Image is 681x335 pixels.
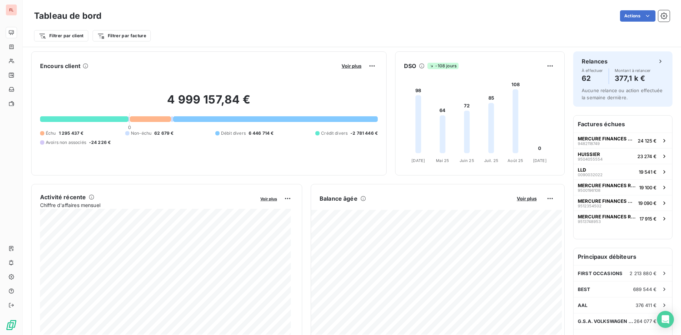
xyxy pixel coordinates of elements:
button: Actions [620,10,655,22]
span: Crédit divers [321,130,348,136]
span: 0090032022 [578,173,603,177]
h3: Tableau de bord [34,10,101,22]
span: 17 915 € [640,216,657,222]
span: 62 679 € [154,130,173,136]
span: 23 274 € [637,153,657,159]
span: 24 125 € [638,138,657,144]
button: MERCURE FINANCES RECOUVREMENT951374895317 915 € [574,211,672,226]
button: Voir plus [339,63,364,69]
h6: Relances [582,57,608,66]
span: Voir plus [342,63,361,69]
span: FIRST OCCASIONS [578,270,622,276]
button: LLD009003202219 541 € [574,164,672,179]
img: Logo LeanPay [6,319,17,331]
div: Open Intercom Messenger [657,311,674,328]
span: 376 411 € [636,302,657,308]
span: MERCURE FINANCES RECOUVREMENT [578,183,636,188]
h6: Principaux débiteurs [574,248,672,265]
span: 19 541 € [639,169,657,175]
span: Échu [46,130,56,136]
span: À effectuer [582,68,603,73]
button: HUISSIER950405555423 274 € [574,148,672,164]
span: Voir plus [517,196,537,201]
span: 2 213 880 € [630,270,657,276]
span: Débit divers [221,130,246,136]
span: Aucune relance ou action effectuée la semaine dernière. [582,88,663,100]
span: G.S.A. VOLKSWAGEN / PV [578,318,634,324]
span: 6 446 714 € [249,130,274,136]
span: -108 jours [427,63,459,69]
button: Filtrer par facture [93,30,151,41]
span: MERCURE FINANCES RECOUVREMENT [578,214,637,219]
span: MERCURE FINANCES RECOUVREMENT [578,198,635,204]
button: Voir plus [515,195,539,202]
span: BEST [578,286,591,292]
span: 264 077 € [634,318,657,324]
span: LLD [578,167,586,173]
h6: Factures échues [574,116,672,133]
span: MERCURE FINANCES RECOUVREMENT [578,136,635,141]
span: Montant à relancer [615,68,651,73]
tspan: Mai 25 [436,158,449,163]
h6: Encours client [40,62,81,70]
tspan: Août 25 [508,158,523,163]
span: 9504055554 [578,157,603,161]
span: 9500196108 [578,188,600,192]
span: -24 226 € [89,139,111,146]
span: Non-échu [131,130,151,136]
button: Voir plus [258,195,279,202]
span: 689 544 € [633,286,657,292]
tspan: Juin 25 [460,158,474,163]
h6: DSO [404,62,416,70]
tspan: [DATE] [533,158,547,163]
tspan: [DATE] [411,158,425,163]
span: 1 295 437 € [59,130,84,136]
h6: Balance âgée [320,194,358,203]
span: Chiffre d'affaires mensuel [40,201,255,209]
span: Avoirs non associés [46,139,86,146]
h2: 4 999 157,84 € [40,93,378,114]
span: HUISSIER [578,151,600,157]
span: Voir plus [260,196,277,201]
h4: 377,1 k € [615,73,651,84]
button: MERCURE FINANCES RECOUVREMENT951235450219 090 € [574,195,672,211]
button: Filtrer par client [34,30,88,41]
span: -2 781 446 € [350,130,378,136]
span: 9482118749 [578,141,600,146]
span: 9513748953 [578,219,601,224]
span: 0 [128,124,131,130]
h6: Activité récente [40,193,86,201]
button: MERCURE FINANCES RECOUVREMENT950019610819 100 € [574,179,672,195]
tspan: Juil. 25 [484,158,498,163]
span: 9512354502 [578,204,602,208]
button: MERCURE FINANCES RECOUVREMENT948211874924 125 € [574,133,672,148]
h4: 62 [582,73,603,84]
span: AAL [578,302,587,308]
span: 19 090 € [638,200,657,206]
div: FL [6,4,17,16]
span: 19 100 € [639,185,657,190]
